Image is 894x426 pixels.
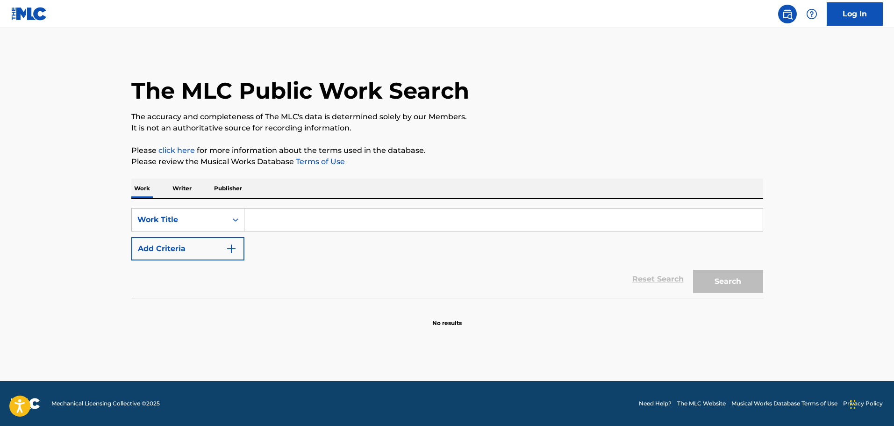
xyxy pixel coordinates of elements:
[131,111,763,123] p: The accuracy and completeness of The MLC's data is determined solely by our Members.
[137,214,222,225] div: Work Title
[11,398,40,409] img: logo
[432,308,462,327] p: No results
[131,145,763,156] p: Please for more information about the terms used in the database.
[131,156,763,167] p: Please review the Musical Works Database
[782,8,793,20] img: search
[639,399,672,408] a: Need Help?
[131,237,244,260] button: Add Criteria
[131,123,763,134] p: It is not an authoritative source for recording information.
[131,179,153,198] p: Work
[850,390,856,419] div: Drag
[677,399,726,408] a: The MLC Website
[294,157,345,166] a: Terms of Use
[170,179,194,198] p: Writer
[131,77,469,105] h1: The MLC Public Work Search
[131,208,763,298] form: Search Form
[843,399,883,408] a: Privacy Policy
[731,399,837,408] a: Musical Works Database Terms of Use
[827,2,883,26] a: Log In
[11,7,47,21] img: MLC Logo
[778,5,797,23] a: Public Search
[847,381,894,426] iframe: Chat Widget
[51,399,160,408] span: Mechanical Licensing Collective © 2025
[226,243,237,254] img: 9d2ae6d4665cec9f34b9.svg
[158,146,195,155] a: click here
[211,179,245,198] p: Publisher
[802,5,821,23] div: Help
[806,8,817,20] img: help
